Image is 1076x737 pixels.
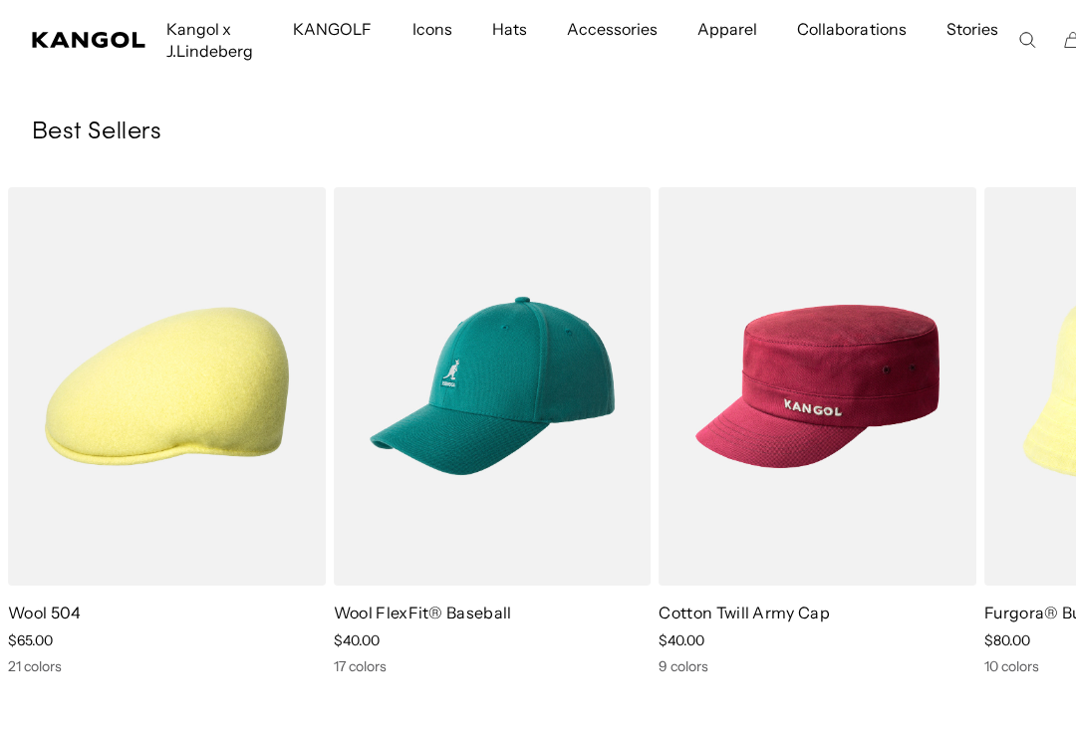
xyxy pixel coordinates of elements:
[32,32,146,48] a: Kangol
[659,187,976,586] img: Cotton Twill Army Cap
[8,631,53,649] span: $65.00
[8,657,326,675] div: 21 colors
[32,118,1044,147] h3: Best Sellers
[334,187,652,586] img: Wool FlexFit® Baseball
[8,187,326,586] img: Wool 504
[984,631,1030,649] span: $80.00
[659,657,976,675] div: 9 colors
[1018,31,1036,49] summary: Search here
[8,603,82,622] a: Wool 504
[334,603,512,622] a: Wool FlexFit® Baseball
[326,187,652,675] div: 2 of 10
[334,657,652,675] div: 17 colors
[659,603,830,622] a: Cotton Twill Army Cap
[659,631,704,649] span: $40.00
[651,187,976,675] div: 3 of 10
[334,631,380,649] span: $40.00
